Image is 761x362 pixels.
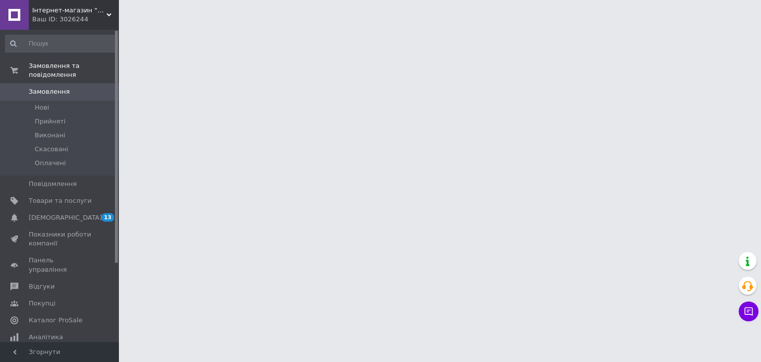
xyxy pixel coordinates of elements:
span: Каталог ProSale [29,316,82,325]
span: Відгуки [29,282,54,291]
span: Скасовані [35,145,68,154]
span: Виконані [35,131,65,140]
span: Товари та послуги [29,196,92,205]
span: Покупці [29,299,55,308]
span: Замовлення [29,87,70,96]
span: Панель управління [29,256,92,274]
span: Прийняті [35,117,65,126]
span: Повідомлення [29,180,77,188]
span: Нові [35,103,49,112]
button: Чат з покупцем [739,302,759,321]
div: Ваш ID: 3026244 [32,15,119,24]
input: Пошук [5,35,117,53]
span: 13 [102,213,114,222]
span: Показники роботи компанії [29,230,92,248]
span: Аналітика [29,333,63,342]
span: Замовлення та повідомлення [29,61,119,79]
span: Оплачені [35,159,66,168]
span: [DEMOGRAPHIC_DATA] [29,213,102,222]
span: Інтернет-магазин "Top Kross" [32,6,107,15]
